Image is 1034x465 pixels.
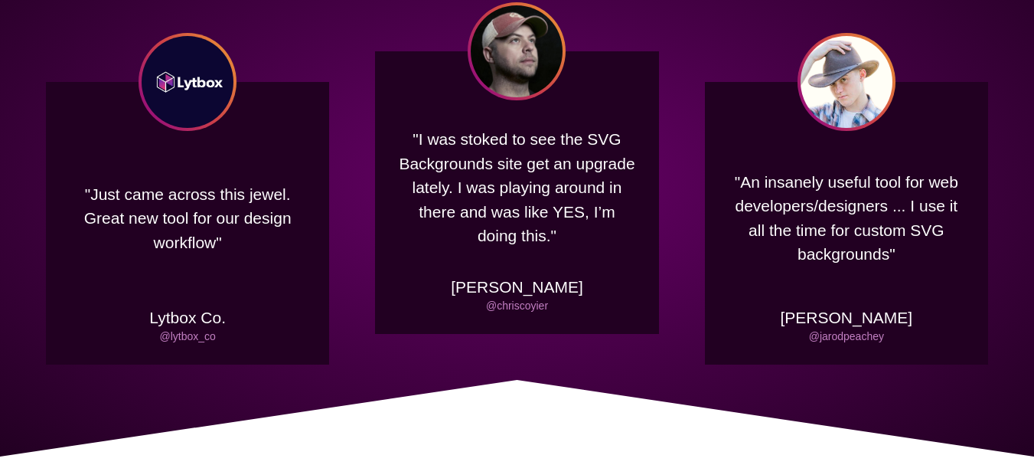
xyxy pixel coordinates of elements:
[398,116,635,260] p: "I was stoked to see the SVG Backgrounds site get an upgrade lately. I was playing around in ther...
[139,33,236,131] img: Lytbox Co logo
[149,306,226,330] p: Lytbox Co.
[798,33,895,131] img: Jarod Peachey headshot
[159,330,215,342] a: @lytbox_co
[451,275,583,300] p: [PERSON_NAME]
[69,146,306,290] p: "Just came across this jewel. Great new tool for our design workflow"
[780,306,912,330] p: [PERSON_NAME]
[468,2,566,100] img: Chris Coyier headshot
[809,330,884,342] a: @jarodpeachey
[486,300,548,312] a: @chriscoyier
[728,146,965,290] p: "An insanely useful tool for web developers/designers ... I use it all the time for custom SVG ba...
